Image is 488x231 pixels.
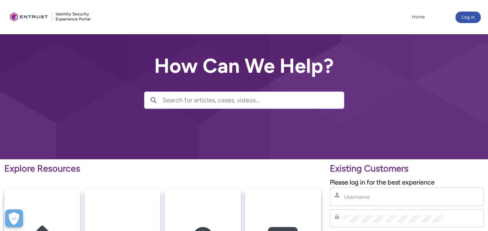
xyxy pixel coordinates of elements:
[330,162,484,176] p: Existing Customers
[4,162,321,176] p: Explore Resources
[144,55,344,77] h2: How Can We Help?
[144,92,163,108] button: Search
[455,12,481,23] button: Log in
[5,209,23,227] div: Cookie Preferences
[343,193,444,201] input: Username
[163,92,344,108] input: Search for articles, cases, videos...
[5,209,23,227] button: Open Preferences
[330,178,484,187] p: Please log in for the best experience
[410,12,427,22] a: Home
